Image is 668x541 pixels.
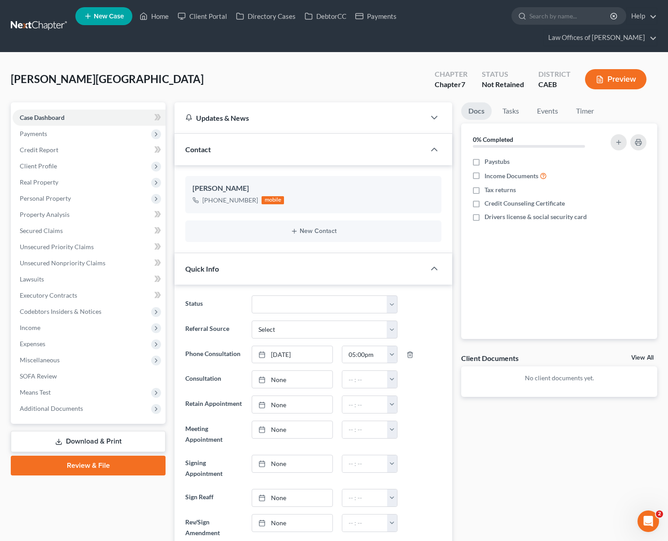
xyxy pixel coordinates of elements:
[468,374,650,383] p: No client documents yet.
[181,321,247,339] label: Referral Source
[94,13,124,20] span: New Case
[13,207,166,223] a: Property Analysis
[529,8,611,24] input: Search by name...
[20,162,57,170] span: Client Profile
[495,102,526,120] a: Tasks
[20,291,77,299] span: Executory Contracts
[461,102,492,120] a: Docs
[538,69,571,79] div: District
[342,421,387,438] input: -- : --
[11,72,204,85] span: [PERSON_NAME][GEOGRAPHIC_DATA]
[181,514,247,541] label: Rev/Sign Amendment
[342,371,387,388] input: -- : --
[569,102,601,120] a: Timer
[192,183,434,194] div: [PERSON_NAME]
[637,510,659,532] iframe: Intercom live chat
[20,227,63,234] span: Secured Claims
[181,489,247,507] label: Sign Reaff
[20,356,60,364] span: Miscellaneous
[482,69,524,79] div: Status
[181,346,247,364] label: Phone Consultation
[342,396,387,413] input: -- : --
[20,211,70,218] span: Property Analysis
[482,79,524,90] div: Not Retained
[13,271,166,287] a: Lawsuits
[20,259,105,267] span: Unsecured Nonpriority Claims
[538,79,571,90] div: CAEB
[435,79,467,90] div: Chapter
[435,69,467,79] div: Chapter
[20,405,83,412] span: Additional Documents
[20,130,47,137] span: Payments
[13,142,166,158] a: Credit Report
[181,396,247,413] label: Retain Appointment
[20,340,45,347] span: Expenses
[252,371,332,388] a: None
[185,145,211,154] span: Contact
[11,456,166,475] a: Review & File
[20,178,58,186] span: Real Property
[181,370,247,388] label: Consultation
[252,346,332,363] a: [DATE]
[11,431,166,452] a: Download & Print
[185,264,219,273] span: Quick Info
[13,239,166,255] a: Unsecured Priority Claims
[20,372,57,380] span: SOFA Review
[202,196,258,205] div: [PHONE_NUMBER]
[252,421,332,438] a: None
[300,8,351,24] a: DebtorCC
[530,102,565,120] a: Events
[135,8,173,24] a: Home
[252,396,332,413] a: None
[13,110,166,126] a: Case Dashboard
[181,421,247,448] label: Meeting Appointment
[185,113,415,123] div: Updates & News
[544,30,657,46] a: Law Offices of [PERSON_NAME]
[342,489,387,506] input: -- : --
[231,8,300,24] a: Directory Cases
[192,228,434,235] button: New Contact
[181,295,247,313] label: Status
[342,455,387,472] input: -- : --
[20,146,58,154] span: Credit Report
[461,80,465,88] span: 7
[181,455,247,482] label: Signing Appointment
[631,355,654,361] a: View All
[252,515,332,532] a: None
[473,136,513,143] strong: 0% Completed
[252,489,332,506] a: None
[20,388,51,396] span: Means Test
[262,196,284,204] div: mobile
[20,194,71,202] span: Personal Property
[585,69,646,89] button: Preview
[485,199,565,208] span: Credit Counseling Certificate
[13,223,166,239] a: Secured Claims
[351,8,401,24] a: Payments
[342,346,387,363] input: -- : --
[20,324,40,331] span: Income
[485,157,510,166] span: Paystubs
[485,185,516,194] span: Tax returns
[485,172,538,180] span: Income Documents
[13,287,166,303] a: Executory Contracts
[252,455,332,472] a: None
[20,308,101,315] span: Codebtors Insiders & Notices
[342,515,387,532] input: -- : --
[627,8,657,24] a: Help
[20,243,94,251] span: Unsecured Priority Claims
[173,8,231,24] a: Client Portal
[13,368,166,384] a: SOFA Review
[461,353,519,363] div: Client Documents
[20,114,65,121] span: Case Dashboard
[485,212,587,221] span: Drivers license & social security card
[20,275,44,283] span: Lawsuits
[656,510,663,518] span: 2
[13,255,166,271] a: Unsecured Nonpriority Claims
